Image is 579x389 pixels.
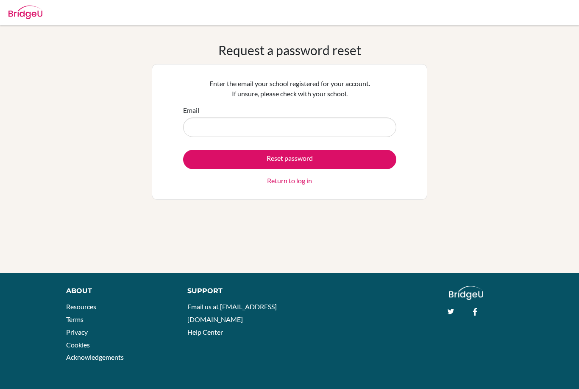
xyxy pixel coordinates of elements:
img: logo_white@2x-f4f0deed5e89b7ecb1c2cc34c3e3d731f90f0f143d5ea2071677605dd97b5244.png [449,286,483,300]
div: Support [187,286,281,296]
a: Resources [66,302,96,311]
a: Help Center [187,328,223,336]
div: About [66,286,168,296]
a: Email us at [EMAIL_ADDRESS][DOMAIN_NAME] [187,302,277,323]
a: Cookies [66,341,90,349]
a: Privacy [66,328,88,336]
label: Email [183,105,199,115]
p: Enter the email your school registered for your account. If unsure, please check with your school. [183,78,396,99]
img: Bridge-U [8,6,42,19]
a: Acknowledgements [66,353,124,361]
a: Terms [66,315,84,323]
h1: Request a password reset [218,42,361,58]
a: Return to log in [267,176,312,186]
button: Reset password [183,150,396,169]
